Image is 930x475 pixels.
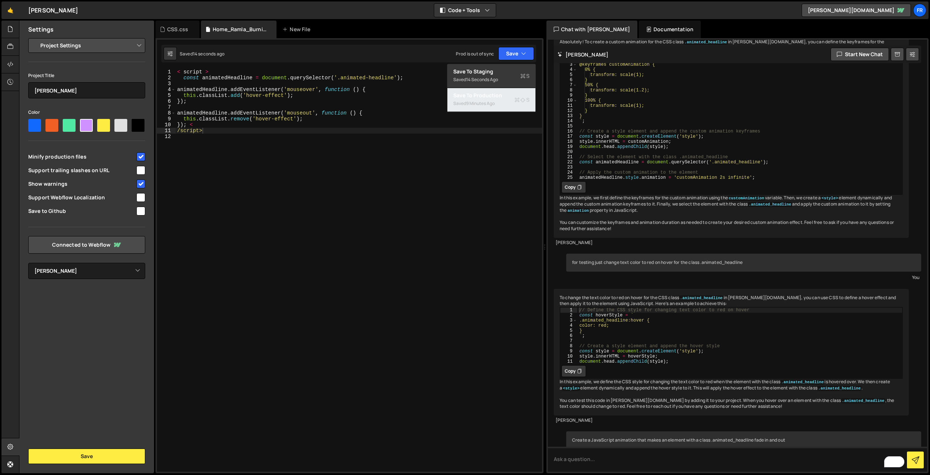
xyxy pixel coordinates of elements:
a: Connected to Webflow [28,236,145,254]
div: 5 [560,328,577,333]
button: Save to ProductionS Saved9 minutes ago [447,88,535,112]
div: Chat with [PERSON_NAME] [546,21,637,38]
button: Save to StagingS Saved14 seconds ago [447,64,535,88]
div: 25 [560,175,577,180]
div: 12 [157,134,176,139]
button: Copy [561,365,586,377]
code: animation [567,208,589,213]
div: 14 seconds ago [466,76,498,83]
div: 11 [560,359,577,364]
span: Support Webflow Localization [28,194,135,201]
div: You [568,273,919,281]
div: 20 [560,149,577,155]
button: Start new chat [831,48,889,61]
div: Create a JavaScript animation that makes an element with a class .animated_headline fade in and out [566,431,921,449]
button: Code + Tools [434,4,496,17]
div: 5 [560,72,577,77]
code: .animated_headline [748,202,792,207]
div: 8 [157,110,176,116]
span: Minify production files [28,153,135,160]
div: 21 [560,155,577,160]
code: <style> [562,386,580,391]
div: Saved [453,75,530,84]
span: S [520,72,530,80]
div: Home_Ramla_Burning_Man.js [213,26,268,33]
div: CSS.css [167,26,188,33]
div: Prod is out of sync [456,51,494,57]
a: [PERSON_NAME][DOMAIN_NAME] [802,4,911,17]
div: Save to Production [453,92,530,99]
div: 6 [157,98,176,104]
div: 15 [560,124,577,129]
code: .animated_headline [841,398,885,403]
code: .animated_headline [679,295,723,301]
a: Fr [913,4,926,17]
div: 19 [560,144,577,149]
div: 2 [560,313,577,318]
div: 2 [157,75,176,81]
div: 10 [560,354,577,359]
div: 12 [560,108,577,113]
div: [PERSON_NAME] [556,240,907,246]
div: 10 [560,98,577,103]
div: 9 [560,93,577,98]
code: .animated_headline [684,40,728,45]
div: 16 [560,129,577,134]
div: [PERSON_NAME] [556,417,907,424]
span: Support trailing slashes on URL [28,167,135,174]
input: Project name [28,82,145,98]
div: 3 [560,62,577,67]
div: for testing just change text color to red on hover for the class .animated_headline [566,254,921,272]
div: 11 [560,103,577,108]
button: Save [28,449,145,464]
div: 8 [560,88,577,93]
div: To change the text color to red on hover for the CSS class in [PERSON_NAME][DOMAIN_NAME], you can... [554,289,909,416]
div: 4 [560,323,577,328]
button: Copy [561,181,586,193]
div: 7 [560,83,577,88]
div: 6 [560,333,577,338]
div: 1 [157,69,176,75]
h2: [PERSON_NAME] [557,51,608,58]
code: .animated_headline [780,380,824,385]
div: Saved [453,99,530,108]
div: Save to Staging [453,68,530,75]
div: 1 [560,308,577,313]
span: Save to Github [28,207,135,215]
code: .animated_headline [817,386,861,391]
div: 22 [560,160,577,165]
textarea: To enrich screen reader interactions, please activate Accessibility in Grammarly extension settings [548,447,927,472]
div: 9 [560,349,577,354]
div: 24 [560,170,577,175]
h2: Settings [28,25,54,33]
div: 7 [157,104,176,110]
div: 4 [560,67,577,72]
span: S [515,96,530,104]
div: 9 minutes ago [466,100,495,106]
a: 🤙 [1,1,19,19]
div: 23 [560,165,577,170]
button: Save [498,47,534,60]
div: 4 [157,87,176,93]
div: 17 [560,134,577,139]
div: 10 [157,122,176,128]
code: customAnimation [728,196,765,201]
div: 13 [560,113,577,119]
div: 14 seconds ago [193,51,224,57]
label: Project Title [28,72,54,79]
div: [PERSON_NAME] [28,6,78,15]
div: 11 [157,128,176,134]
div: New File [282,26,313,33]
label: Color [28,109,40,116]
code: <style> [821,196,839,201]
div: 7 [560,338,577,344]
div: 14 [560,119,577,124]
div: Absolutely! To create a custom animation for the CSS class in [PERSON_NAME][DOMAIN_NAME], you can... [554,33,909,238]
div: Saved [180,51,224,57]
div: 3 [157,81,176,87]
div: 8 [560,344,577,349]
div: 5 [157,93,176,98]
div: 18 [560,139,577,144]
div: 9 [157,116,176,122]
